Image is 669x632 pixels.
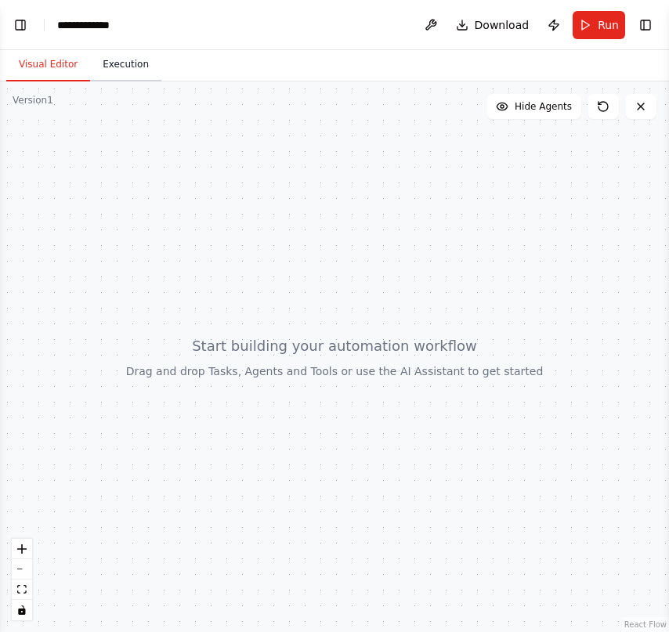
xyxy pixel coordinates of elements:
[13,94,53,107] div: Version 1
[515,100,572,113] span: Hide Agents
[90,49,161,81] button: Execution
[486,94,581,119] button: Hide Agents
[12,580,32,600] button: fit view
[12,600,32,620] button: toggle interactivity
[624,620,667,629] a: React Flow attribution
[12,539,32,559] button: zoom in
[57,17,132,33] nav: breadcrumb
[475,17,530,33] span: Download
[6,49,90,81] button: Visual Editor
[450,11,536,39] button: Download
[12,559,32,580] button: zoom out
[9,14,31,36] button: Show left sidebar
[635,14,656,36] button: Show right sidebar
[12,539,32,620] div: React Flow controls
[573,11,625,39] button: Run
[598,17,619,33] span: Run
